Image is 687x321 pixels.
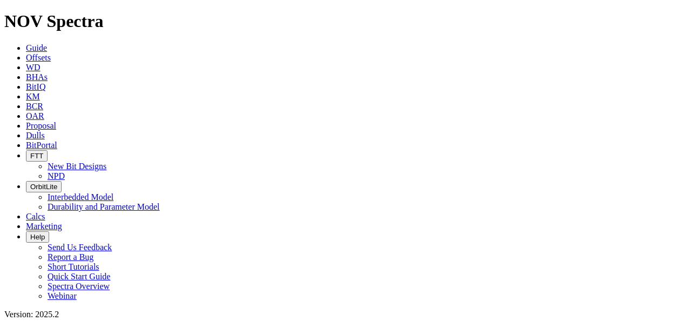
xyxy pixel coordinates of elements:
[48,291,77,300] a: Webinar
[26,111,44,121] a: OAR
[26,231,49,243] button: Help
[26,82,45,91] a: BitIQ
[48,262,99,271] a: Short Tutorials
[30,233,45,241] span: Help
[26,63,41,72] a: WD
[26,72,48,82] a: BHAs
[4,310,683,319] div: Version: 2025.2
[26,53,51,62] a: Offsets
[48,192,113,202] a: Interbedded Model
[48,162,106,171] a: New Bit Designs
[48,171,65,180] a: NPD
[26,92,40,101] a: KM
[26,131,45,140] a: Dulls
[26,102,43,111] a: BCR
[4,11,683,31] h1: NOV Spectra
[26,181,62,192] button: OrbitLite
[48,282,110,291] a: Spectra Overview
[30,183,57,191] span: OrbitLite
[48,272,110,281] a: Quick Start Guide
[48,243,112,252] a: Send Us Feedback
[30,152,43,160] span: FTT
[26,222,62,231] a: Marketing
[48,252,93,262] a: Report a Bug
[26,121,56,130] a: Proposal
[26,141,57,150] a: BitPortal
[48,202,160,211] a: Durability and Parameter Model
[26,212,45,221] a: Calcs
[26,43,47,52] a: Guide
[26,150,48,162] button: FTT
